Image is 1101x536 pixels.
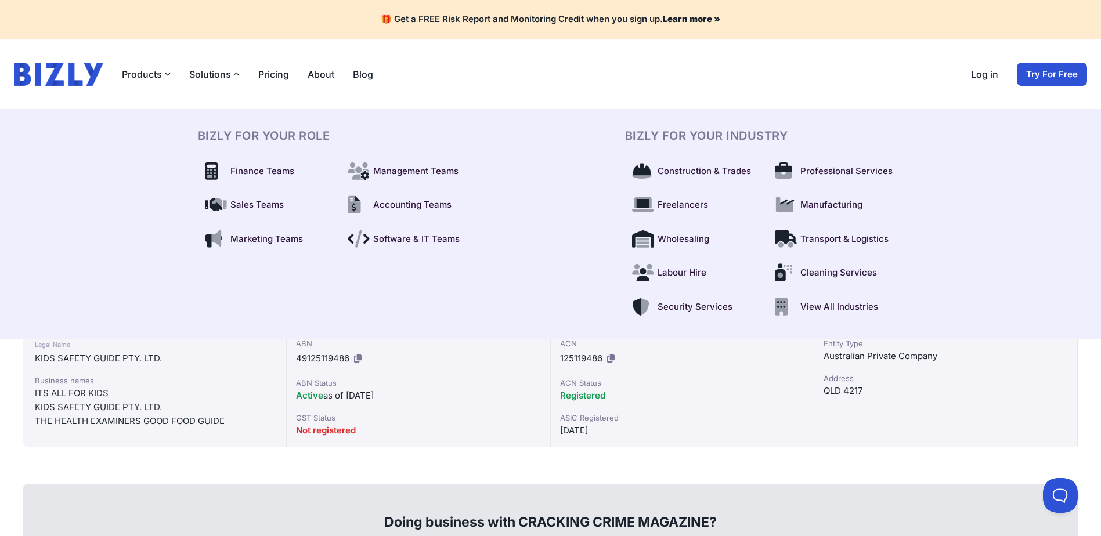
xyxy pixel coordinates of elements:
[824,338,1068,349] div: Entity Type
[560,338,804,349] div: ACN
[768,294,904,321] a: View All Industries
[230,198,284,212] span: Sales Teams
[230,165,294,178] span: Finance Teams
[341,226,477,253] a: Software & IT Teams
[35,386,275,400] div: ITS ALL FOR KIDS
[800,266,877,280] span: Cleaning Services
[35,375,275,386] div: Business names
[658,266,706,280] span: Labour Hire
[658,198,708,212] span: Freelancers
[560,377,804,389] div: ACN Status
[36,494,1065,531] div: Doing business with CRACKING CRIME MAGAZINE?
[373,198,452,212] span: Accounting Teams
[800,198,862,212] span: Manufacturing
[625,128,904,144] h3: BIZLY For Your Industry
[971,67,998,81] a: Log in
[296,389,540,403] div: as of [DATE]
[625,158,761,185] a: Construction & Trades
[189,67,240,81] button: Solutions
[625,191,761,219] a: Freelancers
[296,390,323,401] span: Active
[35,338,275,352] div: Legal Name
[198,191,334,219] a: Sales Teams
[625,294,761,321] a: Security Services
[824,349,1068,363] div: Australian Private Company
[258,67,289,81] a: Pricing
[824,384,1068,398] div: QLD 4217
[35,400,275,414] div: KIDS SAFETY GUIDE PTY. LTD.
[560,390,605,401] span: Registered
[768,226,904,253] a: Transport & Logistics
[353,67,373,81] a: Blog
[296,353,349,364] span: 49125119486
[560,412,804,423] div: ASIC Registered
[560,423,804,437] div: [DATE]
[1043,478,1078,513] iframe: Toggle Customer Support
[122,67,171,81] button: Products
[296,412,540,423] div: GST Status
[663,13,720,24] a: Learn more »
[296,338,540,349] div: ABN
[373,165,459,178] span: Management Teams
[625,226,761,253] a: Wholesaling
[198,128,477,144] h3: BIZLY For Your Role
[768,191,904,219] a: Manufacturing
[198,226,334,253] a: Marketing Teams
[296,377,540,389] div: ABN Status
[658,165,751,178] span: Construction & Trades
[800,300,878,314] span: View All Industries
[296,425,356,436] span: Not registered
[198,158,334,185] a: Finance Teams
[373,233,460,246] span: Software & IT Teams
[824,372,1068,384] div: Address
[560,353,602,364] span: 125119486
[625,259,761,287] a: Labour Hire
[341,191,477,219] a: Accounting Teams
[768,158,904,185] a: Professional Services
[658,233,709,246] span: Wholesaling
[35,414,275,428] div: THE HEALTH EXAMINERS GOOD FOOD GUIDE
[341,158,477,185] a: Management Teams
[768,259,904,287] a: Cleaning Services
[14,14,1087,25] h4: 🎁 Get a FREE Risk Report and Monitoring Credit when you sign up.
[230,233,303,246] span: Marketing Teams
[308,67,334,81] a: About
[658,300,732,314] span: Security Services
[1017,63,1087,86] a: Try For Free
[35,352,275,365] div: KIDS SAFETY GUIDE PTY. LTD.
[800,233,889,246] span: Transport & Logistics
[800,165,893,178] span: Professional Services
